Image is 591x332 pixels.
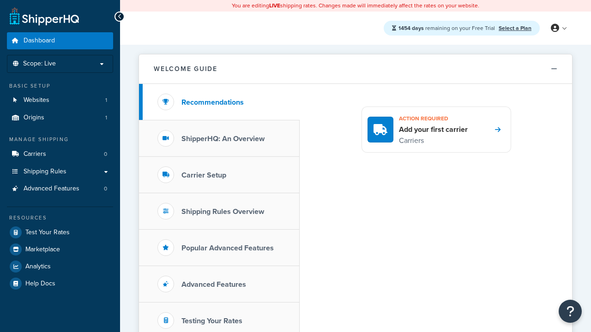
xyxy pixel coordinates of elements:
[7,146,113,163] a: Carriers0
[105,114,107,122] span: 1
[7,92,113,109] li: Websites
[181,98,244,107] h3: Recommendations
[181,244,274,252] h3: Popular Advanced Features
[25,263,51,271] span: Analytics
[24,150,46,158] span: Carriers
[398,24,496,32] span: remaining on your Free Trial
[7,214,113,222] div: Resources
[139,54,572,84] button: Welcome Guide
[154,65,217,72] h2: Welcome Guide
[24,37,55,45] span: Dashboard
[25,246,60,254] span: Marketplace
[104,150,107,158] span: 0
[104,185,107,193] span: 0
[499,24,531,32] a: Select a Plan
[398,24,424,32] strong: 1454 days
[24,185,79,193] span: Advanced Features
[24,114,44,122] span: Origins
[7,146,113,163] li: Carriers
[7,92,113,109] a: Websites1
[7,163,113,180] a: Shipping Rules
[399,125,468,135] h4: Add your first carrier
[7,224,113,241] a: Test Your Rates
[181,171,226,179] h3: Carrier Setup
[269,1,280,10] b: LIVE
[399,135,468,147] p: Carriers
[25,280,55,288] span: Help Docs
[181,207,264,216] h3: Shipping Rules Overview
[7,180,113,197] a: Advanced Features0
[24,168,66,176] span: Shipping Rules
[399,113,468,125] h3: Action required
[7,82,113,90] div: Basic Setup
[24,96,49,104] span: Websites
[181,280,246,289] h3: Advanced Features
[23,60,56,68] span: Scope: Live
[7,32,113,49] a: Dashboard
[7,180,113,197] li: Advanced Features
[181,135,265,143] h3: ShipperHQ: An Overview
[105,96,107,104] span: 1
[7,109,113,126] a: Origins1
[7,241,113,258] a: Marketplace
[181,317,242,325] h3: Testing Your Rates
[7,275,113,292] a: Help Docs
[25,229,70,237] span: Test Your Rates
[7,258,113,275] a: Analytics
[7,136,113,143] div: Manage Shipping
[7,109,113,126] li: Origins
[559,300,582,323] button: Open Resource Center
